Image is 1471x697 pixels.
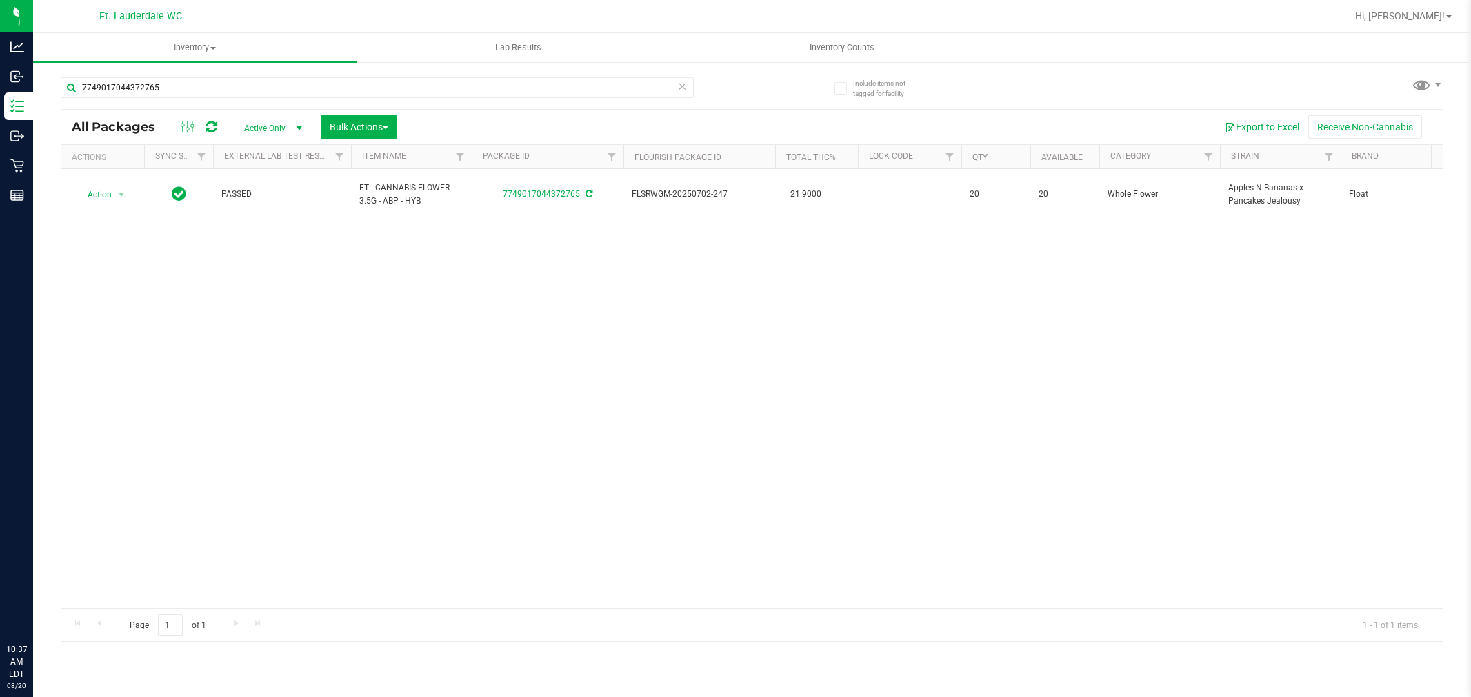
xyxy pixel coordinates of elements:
input: Search Package ID, Item Name, SKU, Lot or Part Number... [61,77,694,98]
span: Inventory Counts [791,41,893,54]
iframe: Resource center [14,587,55,628]
input: 1 [158,614,183,636]
span: 20 [1039,188,1091,201]
span: PASSED [221,188,343,201]
inline-svg: Inventory [10,99,24,113]
a: Strain [1231,151,1259,161]
span: All Packages [72,119,169,135]
span: Hi, [PERSON_NAME]! [1355,10,1445,21]
a: Filter [1318,145,1341,168]
a: Package ID [483,151,530,161]
span: Lab Results [477,41,560,54]
inline-svg: Analytics [10,40,24,54]
a: Filter [190,145,213,168]
a: Lock Code [869,151,913,161]
span: Include items not tagged for facility [853,78,922,99]
span: Bulk Actions [330,121,388,132]
a: Qty [972,153,988,162]
inline-svg: Outbound [10,129,24,143]
inline-svg: Inbound [10,70,24,84]
p: 08/20 [6,680,27,691]
div: Actions [72,153,139,162]
span: Sync from Compliance System [583,189,592,199]
a: Filter [939,145,961,168]
span: Whole Flower [1108,188,1212,201]
span: FT - CANNABIS FLOWER - 3.5G - ABP - HYB [359,181,463,208]
a: Sync Status [155,151,208,161]
a: Total THC% [786,153,836,162]
span: 20 [970,188,1022,201]
inline-svg: Reports [10,188,24,202]
span: FLSRWGM-20250702-247 [632,188,767,201]
span: Action [75,185,112,204]
a: Category [1110,151,1151,161]
p: 10:37 AM EDT [6,643,27,680]
a: Filter [328,145,351,168]
button: Bulk Actions [321,115,397,139]
a: 7749017044372765 [503,189,580,199]
a: Inventory [33,33,357,62]
span: select [113,185,130,204]
span: Ft. Lauderdale WC [99,10,182,22]
inline-svg: Retail [10,159,24,173]
span: 1 - 1 of 1 items [1352,614,1429,635]
a: Inventory Counts [680,33,1003,62]
a: External Lab Test Result [224,151,332,161]
span: Clear [678,77,688,95]
a: Lab Results [357,33,680,62]
span: Inventory [33,41,357,54]
a: Flourish Package ID [634,153,721,162]
a: Filter [601,145,623,168]
a: Filter [1197,145,1220,168]
a: Brand [1352,151,1379,161]
span: Page of 1 [118,614,217,636]
a: Available [1041,153,1083,162]
span: 21.9000 [783,184,828,204]
button: Export to Excel [1216,115,1308,139]
span: Float [1349,188,1470,201]
span: In Sync [172,184,186,204]
span: Apples N Bananas x Pancakes Jealousy [1228,181,1332,208]
a: Filter [449,145,472,168]
button: Receive Non-Cannabis [1308,115,1422,139]
a: Item Name [362,151,406,161]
